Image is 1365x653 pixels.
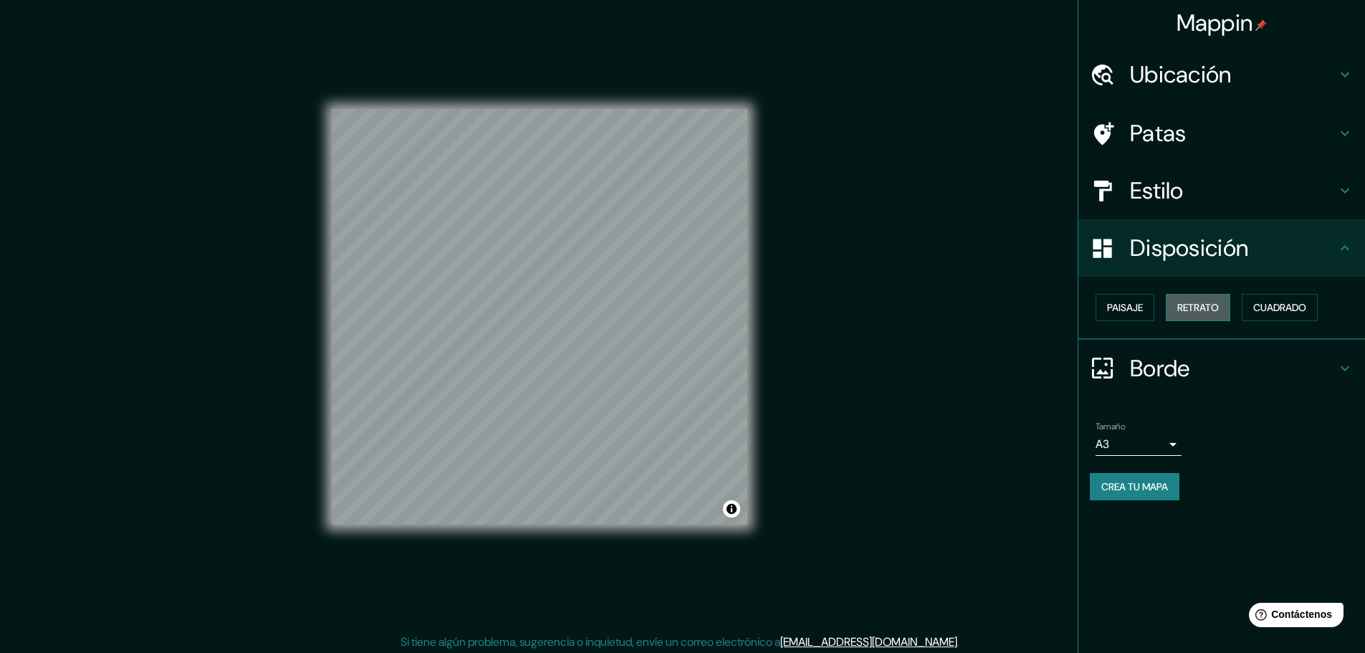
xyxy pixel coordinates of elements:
font: Cuadrado [1253,301,1306,314]
a: [EMAIL_ADDRESS][DOMAIN_NAME] [780,634,957,649]
font: . [959,634,962,649]
button: Retrato [1166,294,1230,321]
canvas: Mapa [332,109,747,525]
div: Ubicación [1078,46,1365,103]
font: Mappin [1177,8,1253,38]
img: pin-icon.png [1255,19,1267,31]
div: Patas [1078,105,1365,162]
button: Crea tu mapa [1090,473,1179,500]
font: A3 [1096,437,1109,452]
button: Paisaje [1096,294,1154,321]
font: Borde [1130,353,1190,383]
font: Ubicación [1130,59,1232,90]
div: A3 [1096,433,1182,456]
font: Crea tu mapa [1101,480,1168,493]
font: Retrato [1177,301,1219,314]
div: Disposición [1078,219,1365,277]
button: Activar o desactivar atribución [723,500,740,518]
font: Patas [1130,118,1187,148]
div: Estilo [1078,162,1365,219]
iframe: Lanzador de widgets de ayuda [1237,597,1349,637]
font: . [962,634,964,649]
button: Cuadrado [1242,294,1318,321]
font: Disposición [1130,233,1248,263]
font: Paisaje [1107,301,1143,314]
div: Borde [1078,340,1365,397]
font: . [957,634,959,649]
font: Estilo [1130,176,1184,206]
font: Si tiene algún problema, sugerencia o inquietud, envíe un correo electrónico a [401,634,780,649]
font: Tamaño [1096,421,1125,432]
